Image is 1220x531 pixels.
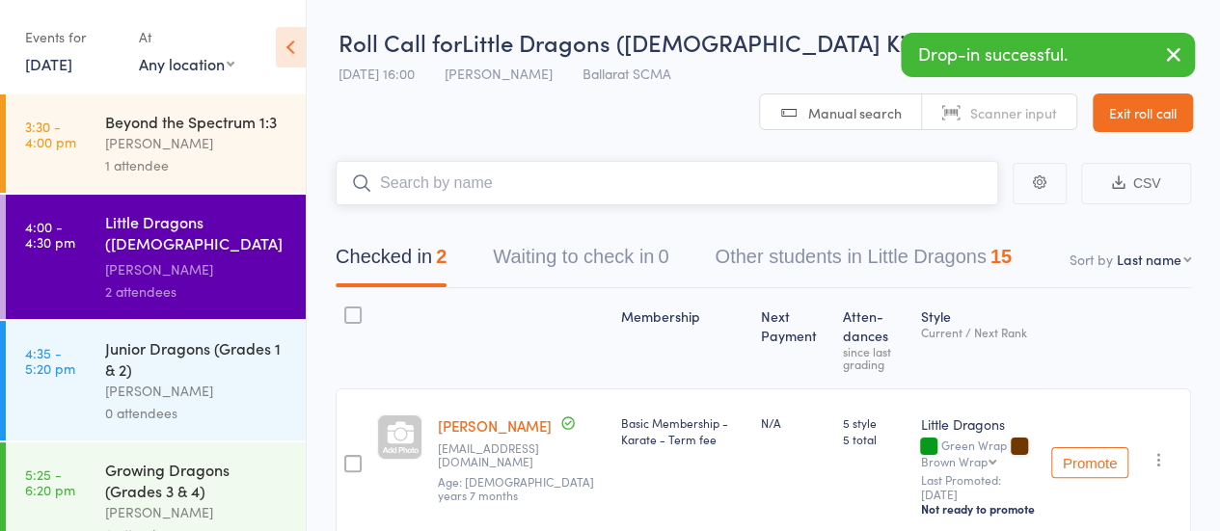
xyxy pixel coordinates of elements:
a: Exit roll call [1093,93,1193,132]
div: since last grading [843,345,905,370]
button: Other students in Little Dragons15 [715,236,1012,287]
div: Current / Next Rank [920,326,1036,338]
div: 0 attendees [105,402,289,424]
time: 5:25 - 6:20 pm [25,466,75,497]
span: 5 total [843,431,905,447]
span: Scanner input [970,103,1057,122]
div: Beyond the Spectrum 1:3 [105,111,289,132]
time: 4:35 - 5:20 pm [25,345,75,376]
span: Little Dragons ([DEMOGRAPHIC_DATA] Kindy & Pr… [462,26,1009,58]
span: [DATE] 16:00 [339,64,415,83]
div: Style [912,297,1044,380]
div: Little Dragons ([DEMOGRAPHIC_DATA] Kindy & Prep) [105,211,289,258]
div: Next Payment [752,297,835,380]
button: Checked in2 [336,236,447,287]
div: 1 attendee [105,154,289,176]
div: 2 [436,246,447,267]
button: Promote [1051,447,1128,478]
div: At [139,21,234,53]
div: Last name [1117,250,1181,269]
div: Little Dragons [920,414,1036,434]
span: [PERSON_NAME] [445,64,553,83]
div: Growing Dragons (Grades 3 & 4) [105,459,289,501]
input: Search by name [336,161,998,205]
a: 3:30 -4:00 pmBeyond the Spectrum 1:3[PERSON_NAME]1 attendee [6,94,306,193]
a: [DATE] [25,53,72,74]
div: [PERSON_NAME] [105,380,289,402]
div: 2 attendees [105,280,289,303]
div: Junior Dragons (Grades 1 & 2) [105,337,289,380]
div: Not ready to promote [920,501,1036,517]
div: Drop-in successful. [901,33,1195,77]
small: Last Promoted: [DATE] [920,473,1036,501]
a: 4:35 -5:20 pmJunior Dragons (Grades 1 & 2)[PERSON_NAME]0 attendees [6,321,306,440]
time: 4:00 - 4:30 pm [25,219,75,250]
span: Age: [DEMOGRAPHIC_DATA] years 7 months [438,473,594,503]
button: Waiting to check in0 [493,236,668,287]
div: Brown Wrap [920,455,987,467]
div: [PERSON_NAME] [105,258,289,280]
time: 3:30 - 4:00 pm [25,119,76,149]
div: [PERSON_NAME] [105,501,289,523]
a: 4:00 -4:30 pmLittle Dragons ([DEMOGRAPHIC_DATA] Kindy & Prep)[PERSON_NAME]2 attendees [6,195,306,319]
div: 0 [658,246,668,267]
div: Atten­dances [835,297,912,380]
div: Any location [139,53,234,74]
span: Ballarat SCMA [583,64,671,83]
span: Manual search [808,103,902,122]
div: [PERSON_NAME] [105,132,289,154]
span: Roll Call for [339,26,462,58]
div: Green Wrap [920,438,1036,467]
div: Events for [25,21,120,53]
label: Sort by [1070,250,1113,269]
button: CSV [1081,163,1191,204]
div: Basic Membership - Karate - Term fee [621,414,745,447]
span: 5 style [843,414,905,431]
a: [PERSON_NAME] [438,415,552,436]
small: yitingyaomi@gmail.com [438,441,606,469]
div: Membership [613,297,752,380]
div: 15 [990,246,1012,267]
div: N/A [760,414,827,431]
